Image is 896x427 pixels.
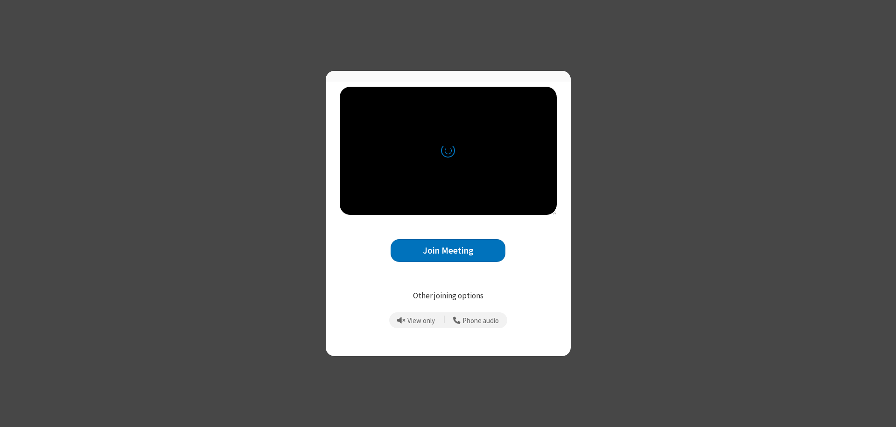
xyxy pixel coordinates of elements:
[340,290,557,302] p: Other joining options
[391,239,505,262] button: Join Meeting
[394,312,439,328] button: Prevent echo when there is already an active mic and speaker in the room.
[407,317,435,325] span: View only
[462,317,499,325] span: Phone audio
[450,312,503,328] button: Use your phone for mic and speaker while you view the meeting on this device.
[443,314,445,327] span: |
